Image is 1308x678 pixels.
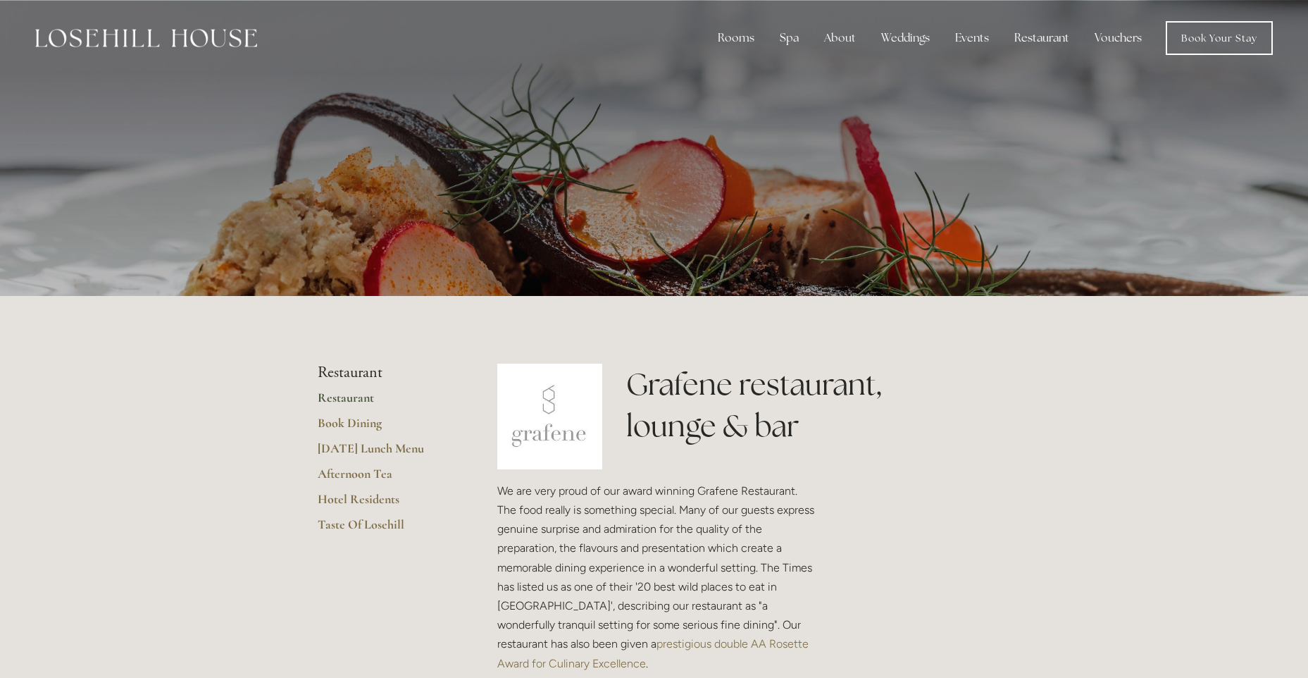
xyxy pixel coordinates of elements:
[497,481,818,673] p: We are very proud of our award winning Grafene Restaurant. The food really is something special. ...
[318,415,452,440] a: Book Dining
[706,24,766,52] div: Rooms
[626,364,990,447] h1: Grafene restaurant, lounge & bar
[768,24,810,52] div: Spa
[1166,21,1273,55] a: Book Your Stay
[497,637,811,670] a: prestigious double AA Rosette Award for Culinary Excellence
[318,491,452,517] a: Hotel Residents
[318,466,452,491] a: Afternoon Tea
[318,364,452,382] li: Restaurant
[497,364,603,469] img: grafene.jpg
[1003,24,1080,52] div: Restaurant
[318,390,452,415] a: Restaurant
[813,24,867,52] div: About
[944,24,1000,52] div: Events
[318,440,452,466] a: [DATE] Lunch Menu
[870,24,941,52] div: Weddings
[1083,24,1153,52] a: Vouchers
[318,517,452,542] a: Taste Of Losehill
[35,29,257,47] img: Losehill House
